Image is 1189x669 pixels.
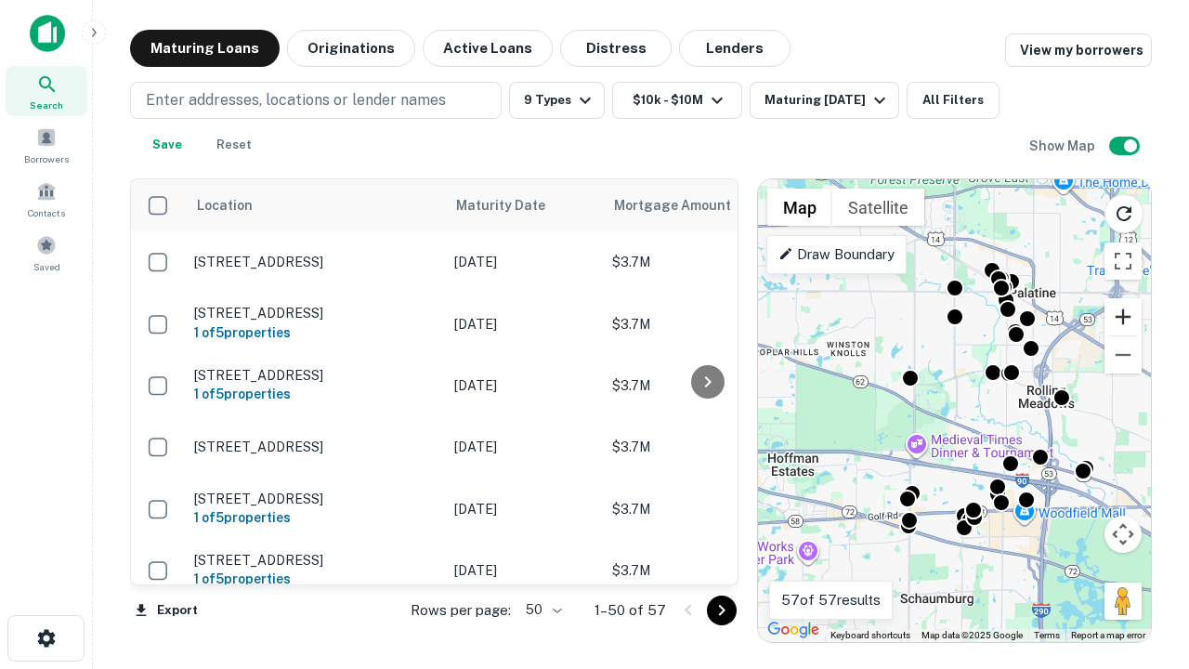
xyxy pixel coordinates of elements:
button: All Filters [907,82,1000,119]
p: $3.7M [612,375,798,396]
button: Save your search to get updates of matches that match your search criteria. [137,126,197,164]
span: Contacts [28,205,65,220]
button: Map camera controls [1104,516,1142,553]
h6: Show Map [1029,136,1098,156]
p: [STREET_ADDRESS] [194,491,436,507]
button: Show street map [767,189,832,226]
p: 1–50 of 57 [594,599,666,622]
p: [DATE] [454,499,594,519]
div: 0 0 [758,179,1151,642]
a: View my borrowers [1005,33,1152,67]
div: Maturing [DATE] [764,89,891,111]
span: Mortgage Amount [614,194,755,216]
p: [STREET_ADDRESS] [194,367,436,384]
p: [DATE] [454,252,594,272]
p: [STREET_ADDRESS] [194,254,436,270]
p: [STREET_ADDRESS] [194,552,436,569]
button: Reset [204,126,264,164]
p: Enter addresses, locations or lender names [146,89,446,111]
div: 50 [518,597,565,623]
button: Lenders [679,30,790,67]
button: Distress [560,30,672,67]
span: Maturity Date [456,194,569,216]
span: Borrowers [24,151,69,166]
button: Maturing [DATE] [750,82,899,119]
button: Active Loans [423,30,553,67]
button: Zoom in [1104,298,1142,335]
a: Saved [6,228,87,278]
a: Open this area in Google Maps (opens a new window) [763,618,824,642]
button: Toggle fullscreen view [1104,243,1142,280]
h6: 1 of 5 properties [194,384,436,404]
th: Mortgage Amount [603,179,807,231]
p: [DATE] [454,375,594,396]
button: Keyboard shortcuts [830,629,910,642]
button: Maturing Loans [130,30,280,67]
button: Zoom out [1104,336,1142,374]
iframe: Chat Widget [1096,520,1189,610]
th: Maturity Date [445,179,603,231]
p: [STREET_ADDRESS] [194,305,436,321]
p: [DATE] [454,314,594,334]
p: $3.7M [612,560,798,581]
p: $3.7M [612,314,798,334]
button: 9 Types [509,82,605,119]
p: [DATE] [454,560,594,581]
a: Contacts [6,174,87,224]
span: Map data ©2025 Google [921,630,1023,640]
span: Saved [33,259,60,274]
p: [DATE] [454,437,594,457]
span: Location [196,194,253,216]
h6: 1 of 5 properties [194,507,436,528]
a: Borrowers [6,120,87,170]
button: Originations [287,30,415,67]
a: Search [6,66,87,116]
p: [STREET_ADDRESS] [194,439,436,455]
span: Search [30,98,63,112]
p: Draw Boundary [778,243,895,266]
p: 57 of 57 results [781,589,881,611]
p: $3.7M [612,437,798,457]
button: $10k - $10M [612,82,742,119]
a: Terms (opens in new tab) [1034,630,1060,640]
button: Show satellite imagery [832,189,924,226]
p: Rows per page: [411,599,511,622]
a: Report a map error [1071,630,1145,640]
button: Export [130,597,203,624]
p: $3.7M [612,252,798,272]
h6: 1 of 5 properties [194,569,436,589]
button: Enter addresses, locations or lender names [130,82,502,119]
img: Google [763,618,824,642]
th: Location [185,179,445,231]
img: capitalize-icon.png [30,15,65,52]
p: $3.7M [612,499,798,519]
button: Go to next page [707,596,737,625]
h6: 1 of 5 properties [194,322,436,343]
button: Reload search area [1104,194,1143,233]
